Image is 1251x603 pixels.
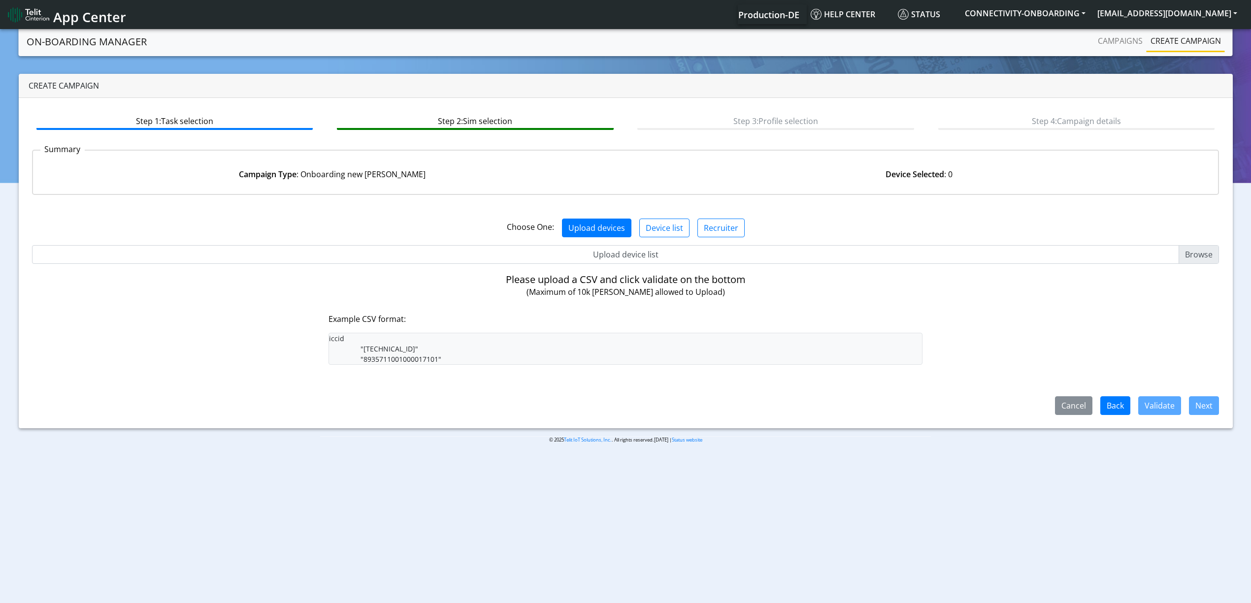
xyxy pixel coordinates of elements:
[959,4,1091,22] button: CONNECTIVITY-ONBOARDING
[329,313,922,325] p: Example CSV format:
[320,436,931,444] p: © 2025 . All rights reserved.[DATE] |
[1147,31,1225,51] a: Create campaign
[27,32,147,52] a: On-Boarding Manager
[1189,396,1219,415] button: Next
[40,143,85,155] p: Summary
[329,333,922,365] pre: iccid "[TECHNICAL_ID]" "8935711001000017101"
[1138,396,1181,415] button: Validate
[811,9,875,20] span: Help center
[36,111,313,130] btn: Step 1: Task selection
[1100,396,1130,415] button: Back
[811,9,822,20] img: knowledge.svg
[19,74,1233,98] div: Create campaign
[8,4,125,25] a: App Center
[527,286,725,297] span: (Maximum of 10k [PERSON_NAME] allowed to Upload)
[507,222,554,232] span: Choose One:
[738,9,799,21] span: Production-DE
[1091,4,1243,22] button: [EMAIL_ADDRESS][DOMAIN_NAME]
[898,9,909,20] img: status.svg
[329,274,922,297] h5: Please upload a CSV and click validate on the bottom
[625,168,1212,180] div: : 0
[738,4,799,24] a: Your current platform instance
[886,169,944,180] strong: Device Selected
[1055,396,1092,415] button: Cancel
[8,7,49,23] img: logo-telit-cinterion-gw-new.png
[898,9,940,20] span: Status
[239,169,296,180] strong: Campaign Type
[1094,31,1147,51] a: Campaigns
[39,168,625,180] div: : Onboarding new [PERSON_NAME]
[894,4,959,24] a: Status
[807,4,894,24] a: Help center
[639,219,690,237] button: Device list
[337,111,613,130] btn: Step 2: Sim selection
[637,111,914,130] btn: Step 3: Profile selection
[672,437,702,443] a: Status website
[938,111,1215,130] btn: Step 4: Campaign details
[697,219,745,237] button: Recruiter
[564,437,612,443] a: Telit IoT Solutions, Inc.
[562,219,631,237] button: Upload devices
[53,8,126,26] span: App Center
